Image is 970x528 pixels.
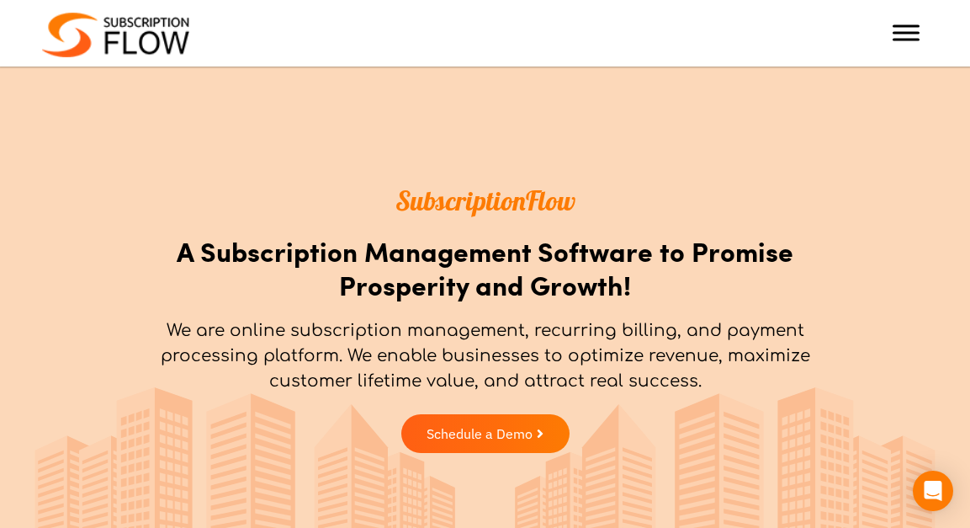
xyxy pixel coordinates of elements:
[136,318,835,394] p: We are online subscription management, recurring billing, and payment processing platform. We ena...
[136,234,835,301] h1: A Subscription Management Software to Promise Prosperity and Growth!
[395,184,575,217] span: SubscriptionFlow
[913,471,953,511] div: Open Intercom Messenger
[427,427,533,440] span: Schedule a Demo
[42,13,189,57] img: Subscriptionflow
[893,25,920,41] button: Toggle Menu
[401,414,570,453] a: Schedule a Demo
